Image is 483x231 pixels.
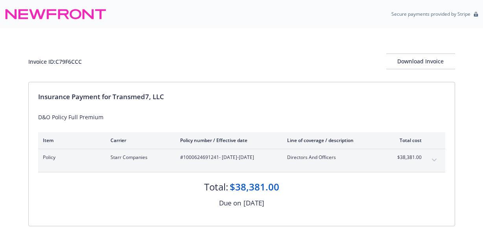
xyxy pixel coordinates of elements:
[287,154,380,161] span: Directors And Officers
[43,137,98,144] div: Item
[111,154,168,161] span: Starr Companies
[38,113,445,121] div: D&O Policy Full Premium
[243,198,264,208] div: [DATE]
[391,11,470,17] p: Secure payments provided by Stripe
[180,154,275,161] span: #1000624691241 - [DATE]-[DATE]
[386,54,455,69] button: Download Invoice
[38,92,445,102] div: Insurance Payment for Transmed7, LLC
[28,57,82,66] div: Invoice ID: C79F6CCC
[38,149,445,172] div: PolicyStarr Companies#1000624691241- [DATE]-[DATE]Directors And Officers$38,381.00expand content
[43,154,98,161] span: Policy
[180,137,275,144] div: Policy number / Effective date
[219,198,241,208] div: Due on
[230,180,279,194] div: $38,381.00
[392,154,422,161] span: $38,381.00
[428,154,441,166] button: expand content
[287,137,380,144] div: Line of coverage / description
[204,180,228,194] div: Total:
[392,137,422,144] div: Total cost
[111,137,168,144] div: Carrier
